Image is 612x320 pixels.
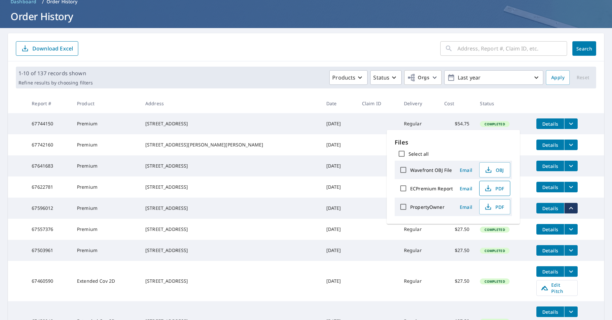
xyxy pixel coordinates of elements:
[444,70,543,85] button: Last year
[458,167,474,173] span: Email
[410,204,445,210] label: PropertyOwner
[145,163,316,169] div: [STREET_ADDRESS]
[439,261,475,301] td: $27.50
[536,280,578,296] a: Edit Pitch
[536,182,564,192] button: detailsBtn-67622781
[26,261,72,301] td: 67460590
[321,176,357,198] td: [DATE]
[26,176,72,198] td: 67622781
[458,185,474,192] span: Email
[145,278,316,284] div: [STREET_ADDRESS]
[564,203,578,213] button: filesDropdownBtn-67596012
[72,240,140,261] td: Premium
[321,155,357,176] td: [DATE]
[481,248,509,253] span: Completed
[321,219,357,240] td: [DATE]
[481,122,509,126] span: Completed
[564,161,578,171] button: filesDropdownBtn-67641683
[26,134,72,155] td: 67742160
[572,41,596,56] button: Search
[72,113,140,134] td: Premium
[479,162,510,177] button: OBJ
[564,245,578,256] button: filesDropdownBtn-67503961
[140,94,321,113] th: Address
[72,134,140,155] td: Premium
[72,94,140,113] th: Product
[536,245,564,256] button: detailsBtn-67503961
[457,39,567,58] input: Address, Report #, Claim ID, etc.
[484,203,505,211] span: PDF
[536,306,564,317] button: detailsBtn-67450940
[439,219,475,240] td: $27.50
[26,94,72,113] th: Report #
[72,155,140,176] td: Premium
[455,183,477,194] button: Email
[145,120,316,127] div: [STREET_ADDRESS]
[72,219,140,240] td: Premium
[370,70,402,85] button: Status
[540,269,560,275] span: Details
[410,167,452,173] label: Wavefront OBJ File
[541,282,573,294] span: Edit Pitch
[540,163,560,169] span: Details
[536,140,564,150] button: detailsBtn-67742160
[409,151,429,157] label: Select all
[145,184,316,190] div: [STREET_ADDRESS]
[26,113,72,134] td: 67744150
[481,279,509,284] span: Completed
[484,184,505,192] span: PDF
[399,240,439,261] td: Regular
[332,74,355,81] p: Products
[321,94,357,113] th: Date
[72,198,140,219] td: Premium
[540,121,560,127] span: Details
[564,118,578,129] button: filesDropdownBtn-67744150
[399,219,439,240] td: Regular
[439,113,475,134] td: $54.75
[564,224,578,235] button: filesDropdownBtn-67557376
[540,142,560,148] span: Details
[546,70,570,85] button: Apply
[357,94,399,113] th: Claim ID
[321,261,357,301] td: [DATE]
[458,204,474,210] span: Email
[26,240,72,261] td: 67503961
[564,140,578,150] button: filesDropdownBtn-67742160
[145,142,316,148] div: [STREET_ADDRESS][PERSON_NAME][PERSON_NAME]
[455,165,477,175] button: Email
[145,205,316,211] div: [STREET_ADDRESS]
[321,240,357,261] td: [DATE]
[536,118,564,129] button: detailsBtn-67744150
[455,202,477,212] button: Email
[26,155,72,176] td: 67641683
[373,74,389,81] p: Status
[145,247,316,254] div: [STREET_ADDRESS]
[26,198,72,219] td: 67596012
[540,309,560,315] span: Details
[455,72,532,83] p: Last year
[145,226,316,233] div: [STREET_ADDRESS]
[481,227,509,232] span: Completed
[484,166,505,174] span: OBJ
[439,240,475,261] td: $27.50
[551,74,564,82] span: Apply
[16,41,78,56] button: Download Excel
[72,261,140,301] td: Extended Cov 2D
[540,205,560,211] span: Details
[540,226,560,233] span: Details
[564,182,578,192] button: filesDropdownBtn-67622781
[564,266,578,277] button: filesDropdownBtn-67460590
[410,185,453,192] label: ECPremium Report
[321,198,357,219] td: [DATE]
[540,247,560,254] span: Details
[399,113,439,134] td: Regular
[72,176,140,198] td: Premium
[399,94,439,113] th: Delivery
[540,184,560,190] span: Details
[399,261,439,301] td: Regular
[475,94,531,113] th: Status
[439,94,475,113] th: Cost
[321,113,357,134] td: [DATE]
[32,45,73,52] p: Download Excel
[536,266,564,277] button: detailsBtn-67460590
